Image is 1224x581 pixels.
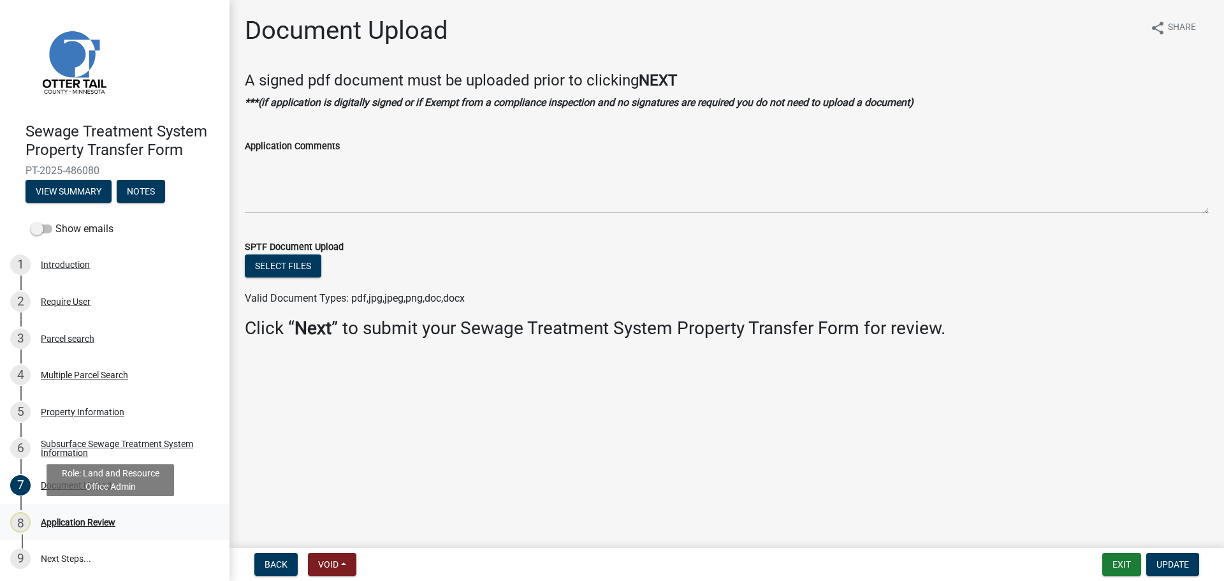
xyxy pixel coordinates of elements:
[245,142,340,151] label: Application Comments
[25,165,204,177] span: PT-2025-486080
[117,180,165,203] button: Notes
[245,243,344,252] label: SPTF Document Upload
[245,254,321,277] button: Select files
[47,464,174,496] div: Role: Land and Resource Office Admin
[25,122,219,159] h4: Sewage Treatment System Property Transfer Form
[318,559,339,570] span: Void
[1140,15,1206,40] button: shareShare
[245,15,448,46] h1: Document Upload
[10,254,31,275] div: 1
[25,13,121,109] img: Otter Tail County, Minnesota
[10,328,31,349] div: 3
[245,292,465,304] span: Valid Document Types: pdf,jpg,jpeg,png,doc,docx
[41,481,112,490] div: Document Upload
[639,71,677,89] strong: NEXT
[41,260,90,269] div: Introduction
[10,291,31,312] div: 2
[117,187,165,197] wm-modal-confirm: Notes
[10,475,31,496] div: 7
[245,318,1209,339] h3: Click “ ” to submit your Sewage Treatment System Property Transfer Form for review.
[25,180,112,203] button: View Summary
[254,553,298,576] button: Back
[1150,20,1165,36] i: share
[41,439,209,457] div: Subsurface Sewage Treatment System Information
[31,221,113,237] label: Show emails
[295,318,331,339] strong: Next
[265,559,288,570] span: Back
[10,512,31,533] div: 8
[1168,20,1196,36] span: Share
[41,334,94,343] div: Parcel search
[1156,559,1189,570] span: Update
[308,553,356,576] button: Void
[10,438,31,459] div: 6
[1102,553,1141,576] button: Exit
[245,96,914,108] strong: ***(if application is digitally signed or if Exempt from a compliance inspection and no signature...
[41,371,128,379] div: Multiple Parcel Search
[10,548,31,569] div: 9
[10,365,31,385] div: 4
[25,187,112,197] wm-modal-confirm: Summary
[1146,553,1199,576] button: Update
[10,402,31,422] div: 5
[41,518,115,527] div: Application Review
[41,408,124,416] div: Property Information
[41,297,91,306] div: Require User
[245,71,1209,90] h4: A signed pdf document must be uploaded prior to clicking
